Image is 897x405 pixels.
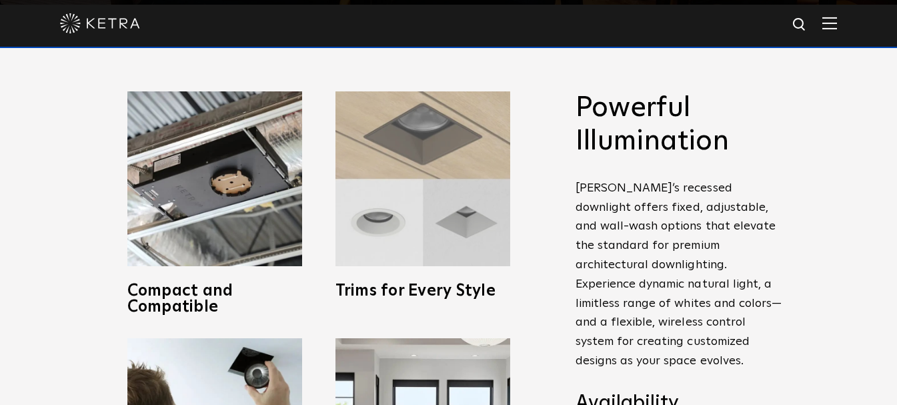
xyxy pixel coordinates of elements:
h3: Trims for Every Style [335,283,510,299]
img: search icon [792,17,808,33]
img: trims-for-every-style [335,91,510,266]
img: compact-and-copatible [127,91,302,266]
p: [PERSON_NAME]’s recessed downlight offers fixed, adjustable, and wall-wash options that elevate t... [576,179,782,371]
h3: Compact and Compatible [127,283,302,315]
img: ketra-logo-2019-white [60,13,140,33]
h2: Powerful Illumination [576,91,782,159]
img: Hamburger%20Nav.svg [822,17,837,29]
